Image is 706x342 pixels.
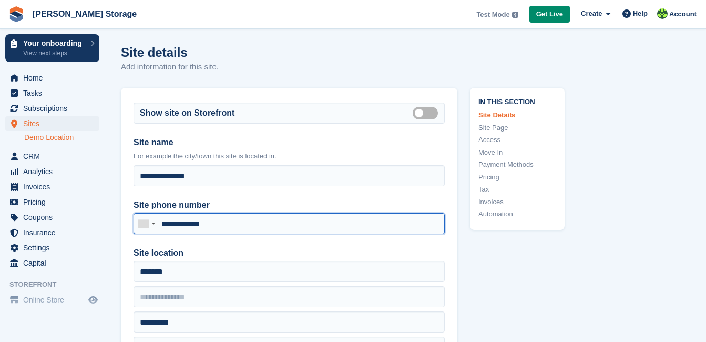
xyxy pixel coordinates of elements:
p: View next steps [23,48,86,58]
label: Site location [134,247,445,259]
span: Home [23,71,86,85]
span: Test Mode [476,9,509,20]
a: Preview store [87,294,99,306]
img: Dalton Redpath [657,8,668,19]
a: Site Page [478,123,556,133]
a: menu [5,116,99,131]
a: menu [5,240,99,255]
img: icon-info-grey-7440780725fd019a000dd9b08b2336e03edf1995a4989e88bcd33f0948082b44.svg [512,12,518,18]
label: Site name [134,136,445,149]
span: Get Live [536,9,563,19]
a: Pricing [478,172,556,183]
a: Invoices [478,197,556,207]
span: Pricing [23,195,86,209]
span: Coupons [23,210,86,225]
a: menu [5,149,99,164]
span: CRM [23,149,86,164]
span: Help [633,8,648,19]
a: Tax [478,184,556,195]
a: menu [5,101,99,116]
span: Tasks [23,86,86,100]
a: Access [478,135,556,145]
label: Show site on Storefront [140,107,234,119]
label: Site phone number [134,199,445,212]
a: Site Details [478,110,556,120]
span: In this section [478,96,556,106]
span: Invoices [23,179,86,194]
span: Create [581,8,602,19]
span: Storefront [9,279,105,290]
span: Subscriptions [23,101,86,116]
a: menu [5,71,99,85]
p: Your onboarding [23,39,86,47]
a: Move In [478,147,556,158]
a: [PERSON_NAME] Storage [28,5,141,23]
a: menu [5,210,99,225]
span: Online Store [23,293,86,307]
a: menu [5,293,99,307]
a: Your onboarding View next steps [5,34,99,62]
img: stora-icon-8386f47178a22dfd0bd8f6a31ec36ba5ce8667c1dd55bd0f319d3a0aa187defe.svg [8,6,24,22]
span: Analytics [23,164,86,179]
a: Get Live [529,6,570,23]
span: Capital [23,256,86,270]
a: menu [5,256,99,270]
span: Insurance [23,225,86,240]
span: Sites [23,116,86,131]
label: Is public [413,112,442,114]
a: Demo Location [24,133,99,143]
a: menu [5,179,99,194]
p: Add information for this site. [121,61,219,73]
a: Automation [478,209,556,219]
span: Account [669,9,697,19]
span: Settings [23,240,86,255]
a: menu [5,195,99,209]
a: menu [5,225,99,240]
p: For example the city/town this site is located in. [134,151,445,162]
a: Payment Methods [478,159,556,170]
a: menu [5,86,99,100]
h1: Site details [121,45,219,59]
a: menu [5,164,99,179]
